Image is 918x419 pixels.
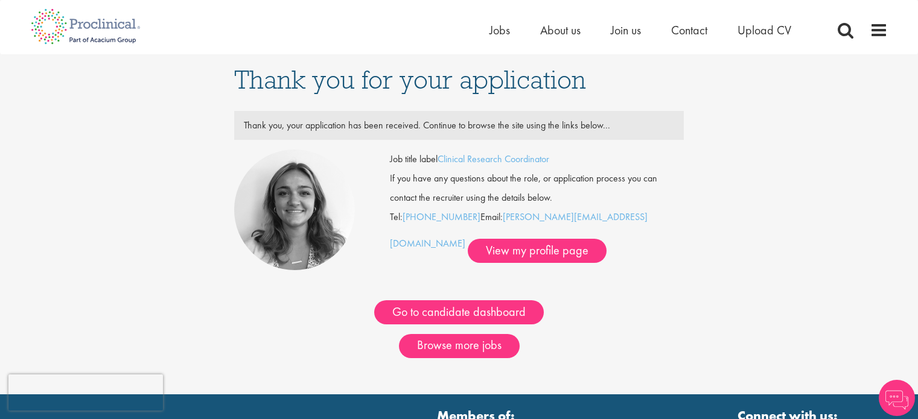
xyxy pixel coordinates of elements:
a: View my profile page [468,239,607,263]
a: Jobs [489,22,510,38]
div: Tel: Email: [390,150,684,263]
iframe: reCAPTCHA [8,374,163,411]
div: If you have any questions about the role, or application process you can contact the recruiter us... [381,169,693,207]
a: Clinical Research Coordinator [438,153,549,165]
a: Join us [611,22,641,38]
a: Browse more jobs [399,334,520,358]
a: Go to candidate dashboard [374,300,544,324]
span: Thank you for your application [234,63,586,96]
div: Job title label [381,150,693,169]
a: [PERSON_NAME][EMAIL_ADDRESS][DOMAIN_NAME] [390,210,648,250]
img: Jackie Cerchio [234,150,355,270]
a: [PHONE_NUMBER] [403,210,480,223]
a: About us [540,22,581,38]
a: Contact [671,22,707,38]
div: Thank you, your application has been received. Continue to browse the site using the links below... [235,116,684,135]
img: Chatbot [879,380,915,416]
a: Upload CV [738,22,791,38]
